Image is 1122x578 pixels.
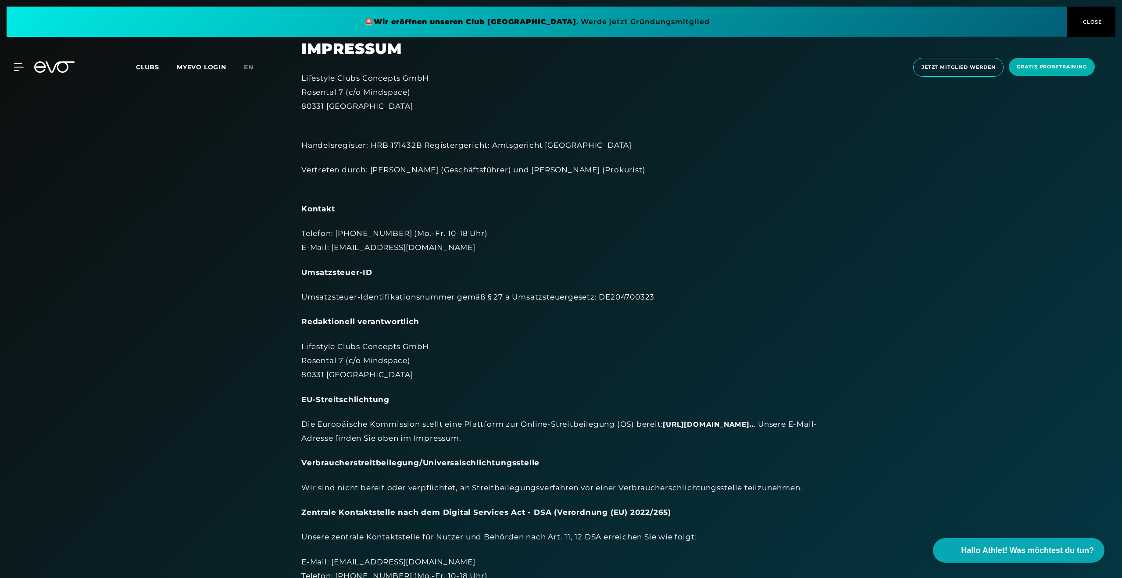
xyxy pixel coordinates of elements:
[301,71,821,114] div: Lifestyle Clubs Concepts GmbH Rosental 7 (c/o Mindspace) 80331 [GEOGRAPHIC_DATA]
[911,58,1006,77] a: Jetzt Mitglied werden
[301,530,821,544] div: Unsere zentrale Kontaktstelle für Nutzer und Behörden nach Art. 11, 12 DSA erreichen Sie wie folgt:
[922,64,995,71] span: Jetzt Mitglied werden
[136,63,159,71] span: Clubs
[244,62,264,72] a: en
[301,290,821,304] div: Umsatzsteuer-Identifikationsnummer gemäß § 27 a Umsatzsteuergesetz: DE204700323
[301,508,671,517] strong: Zentrale Kontaktstelle nach dem Digital Services Act - DSA (Verordnung (EU) 2022/265)
[136,63,177,71] a: Clubs
[1081,18,1102,26] span: CLOSE
[301,226,821,255] div: Telefon: [PHONE_NUMBER] (Mo.-Fr. 10-18 Uhr) E-Mail: [EMAIL_ADDRESS][DOMAIN_NAME]
[301,204,335,213] strong: Kontakt
[301,339,821,382] div: Lifestyle Clubs Concepts GmbH Rosental 7 (c/o Mindspace) 80331 [GEOGRAPHIC_DATA]
[177,63,226,71] a: MYEVO LOGIN
[933,538,1104,563] button: Hallo Athlet! Was möchtest du tun?
[1067,7,1115,37] button: CLOSE
[301,268,372,277] strong: Umsatzsteuer-ID
[301,395,389,404] strong: EU-Streitschlichtung
[301,163,821,191] div: Vertreten durch: [PERSON_NAME] (Geschäftsführer) und [PERSON_NAME] (Prokurist)
[301,458,540,467] strong: Verbraucherstreitbeilegung/Universalschlichtungsstelle
[1006,58,1097,77] a: Gratis Probetraining
[663,420,754,429] a: [URL][DOMAIN_NAME]..
[1017,63,1087,71] span: Gratis Probetraining
[301,481,821,495] div: Wir sind nicht bereit oder verpflichtet, an Streitbeilegungsverfahren vor einer Verbraucherschlic...
[244,63,254,71] span: en
[301,317,419,326] strong: Redaktionell verantwortlich
[301,124,821,153] div: Handelsregister: HRB 171432B Registergericht: Amtsgericht [GEOGRAPHIC_DATA]
[301,417,821,446] div: Die Europäische Kommission stellt eine Plattform zur Online-Streitbeilegung (OS) bereit: . Unsere...
[961,545,1094,557] span: Hallo Athlet! Was möchtest du tun?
